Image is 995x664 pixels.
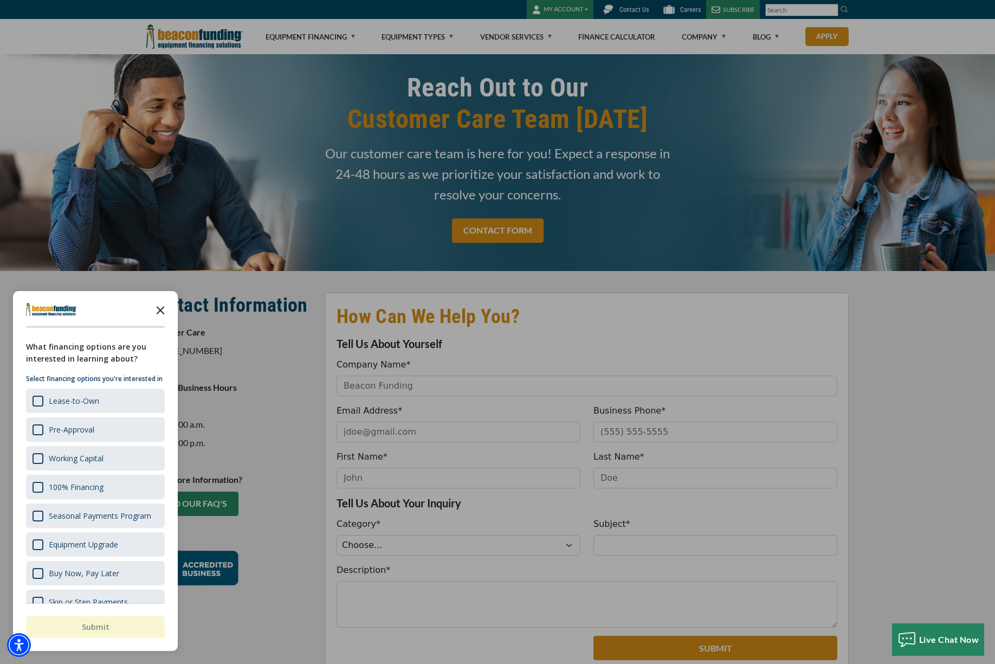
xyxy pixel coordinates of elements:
[49,568,119,578] div: Buy Now, Pay Later
[26,504,165,528] div: Seasonal Payments Program
[49,511,151,521] div: Seasonal Payments Program
[49,482,104,492] div: 100% Financing
[26,341,165,365] div: What financing options are you interested in learning about?
[26,475,165,499] div: 100% Financing
[26,616,165,638] button: Submit
[26,417,165,442] div: Pre-Approval
[26,532,165,557] div: Equipment Upgrade
[49,396,99,406] div: Lease-to-Own
[26,590,165,614] div: Skip or Step Payments
[49,539,118,550] div: Equipment Upgrade
[13,291,178,651] div: Survey
[919,634,979,644] span: Live Chat Now
[26,389,165,413] div: Lease-to-Own
[26,373,165,384] p: Select financing options you're interested in
[49,597,128,607] div: Skip or Step Payments
[892,623,985,656] button: Live Chat Now
[150,299,171,320] button: Close the survey
[26,561,165,585] div: Buy Now, Pay Later
[49,453,104,463] div: Working Capital
[49,424,94,435] div: Pre-Approval
[26,303,77,316] img: Company logo
[7,633,31,657] div: Accessibility Menu
[26,446,165,470] div: Working Capital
